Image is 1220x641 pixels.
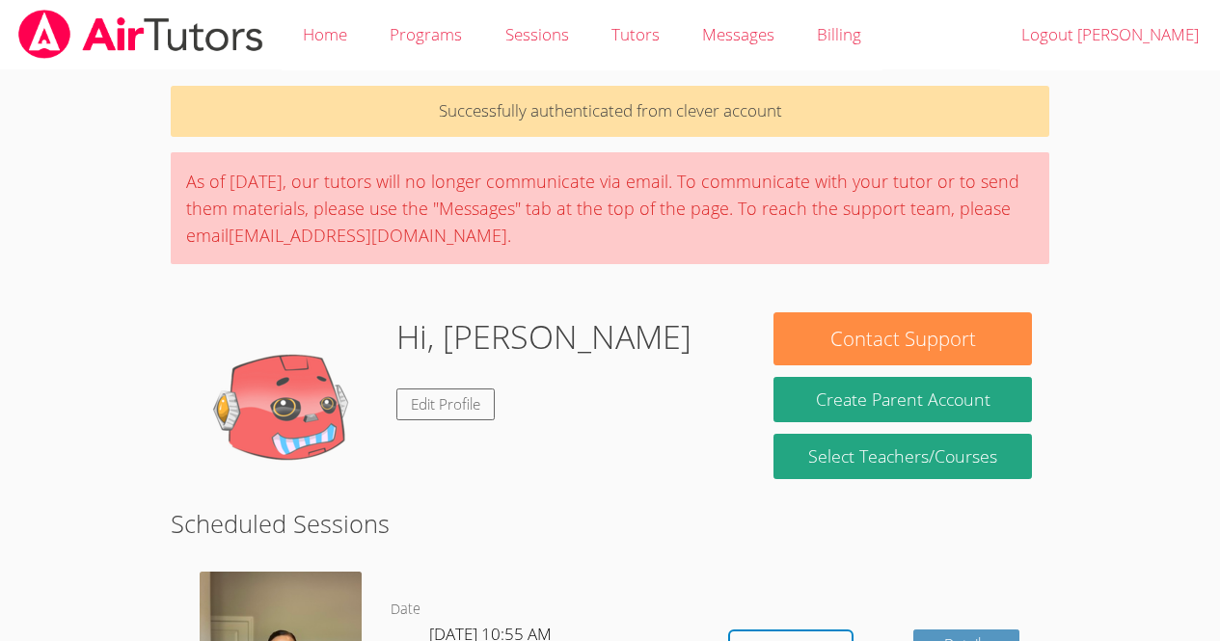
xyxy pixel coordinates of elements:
a: Select Teachers/Courses [773,434,1031,479]
h1: Hi, [PERSON_NAME] [396,312,691,361]
a: Edit Profile [396,388,495,420]
button: Create Parent Account [773,377,1031,422]
img: airtutors_banner-c4298cdbf04f3fff15de1276eac7730deb9818008684d7c2e4769d2f7ddbe033.png [16,10,265,59]
button: Contact Support [773,312,1031,365]
p: Successfully authenticated from clever account [171,86,1049,137]
h2: Scheduled Sessions [171,505,1049,542]
dt: Date [391,598,420,622]
span: Messages [702,23,774,45]
div: As of [DATE], our tutors will no longer communicate via email. To communicate with your tutor or ... [171,152,1049,264]
img: default.png [188,312,381,505]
